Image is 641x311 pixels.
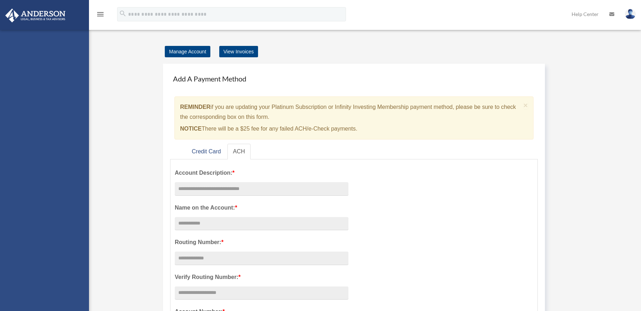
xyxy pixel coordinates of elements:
label: Account Description: [175,168,348,178]
a: menu [96,12,105,19]
img: Anderson Advisors Platinum Portal [3,9,68,22]
div: if you are updating your Platinum Subscription or Infinity Investing Membership payment method, p... [174,96,534,139]
a: Manage Account [165,46,210,57]
strong: NOTICE [180,126,201,132]
p: There will be a $25 fee for any failed ACH/e-Check payments. [180,124,521,134]
label: Verify Routing Number: [175,272,348,282]
strong: REMINDER [180,104,210,110]
span: × [524,101,528,109]
a: ACH [227,144,251,160]
h4: Add A Payment Method [170,71,538,86]
i: menu [96,10,105,19]
label: Name on the Account: [175,203,348,213]
i: search [119,10,127,17]
label: Routing Number: [175,237,348,247]
img: User Pic [625,9,636,19]
a: View Invoices [219,46,258,57]
a: Credit Card [186,144,227,160]
button: Close [524,101,528,109]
